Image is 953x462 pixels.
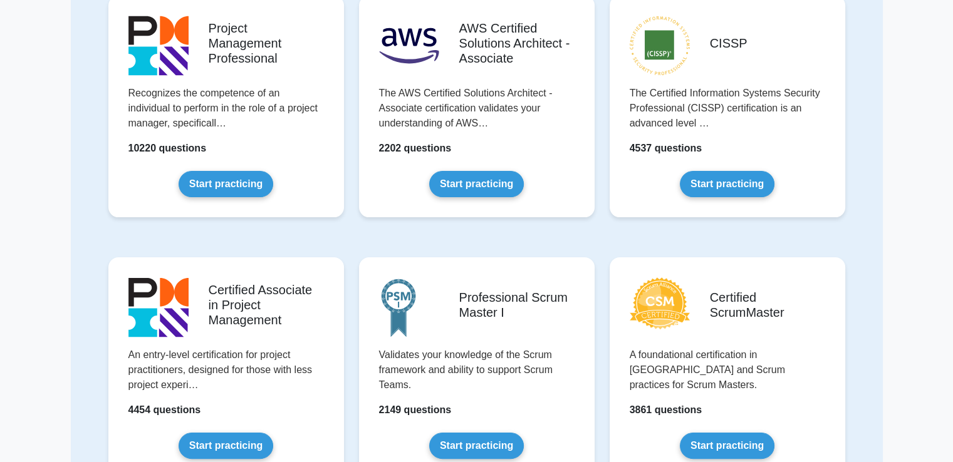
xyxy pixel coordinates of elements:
a: Start practicing [680,433,774,459]
a: Start practicing [179,171,273,197]
a: Start practicing [429,171,524,197]
a: Start practicing [429,433,524,459]
a: Start practicing [680,171,774,197]
a: Start practicing [179,433,273,459]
